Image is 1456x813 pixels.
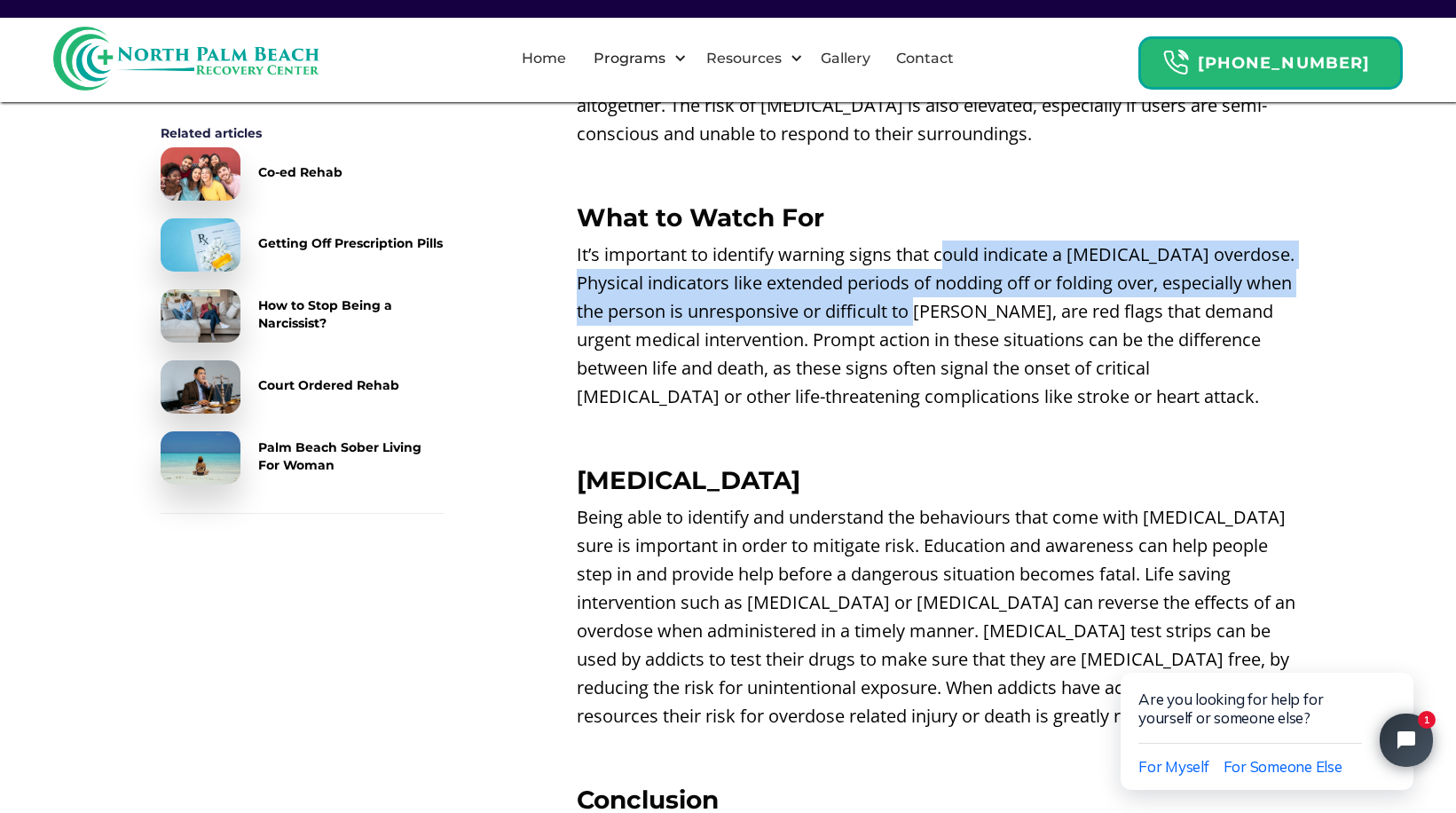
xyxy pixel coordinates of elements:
[258,376,399,394] div: Court Ordered Rehab
[258,438,445,474] div: Palm Beach Sober Living For Woman
[161,124,445,142] div: Related articles
[577,465,800,495] strong: [MEDICAL_DATA]
[577,202,824,233] strong: What to Watch For
[578,30,691,87] div: Programs
[1162,49,1189,76] img: Header Calendar Icons
[577,503,1296,730] p: Being able to identify and understand the behaviours that come with [MEDICAL_DATA] sure is import...
[1138,28,1403,90] a: Header Calendar Icons[PHONE_NUMBER]
[1083,616,1456,813] iframe: Tidio Chat
[589,48,670,69] div: Programs
[258,234,443,252] div: Getting Off Prescription Pills
[810,30,881,87] a: Gallery
[161,431,445,485] a: Palm Beach Sober Living For Woman
[511,30,577,87] a: Home
[577,241,1296,411] p: It’s important to identify warning signs that could indicate a [MEDICAL_DATA] overdose. Physical ...
[258,163,342,181] div: Co-ed Rehab
[702,48,786,69] div: Resources
[885,30,964,87] a: Contact
[1198,53,1370,73] strong: [PHONE_NUMBER]
[258,296,445,332] div: How to Stop Being a Narcissist?
[577,420,1296,448] p: ‍
[161,147,445,201] a: Co-ed Rehab
[577,739,1296,768] p: ‍
[161,360,445,414] a: Court Ordered Rehab
[161,218,445,272] a: Getting Off Prescription Pills
[577,157,1296,185] p: ‍
[691,30,807,87] div: Resources
[161,289,445,343] a: How to Stop Being a Narcissist?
